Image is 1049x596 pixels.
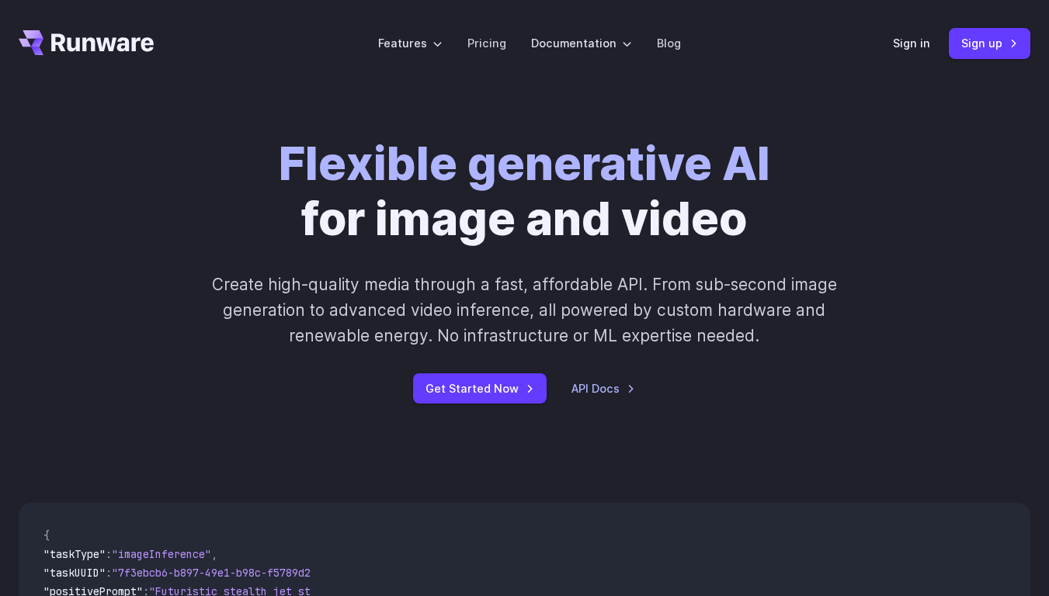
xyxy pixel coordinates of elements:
[106,566,112,580] span: :
[657,34,681,52] a: Blog
[279,137,770,247] h1: for image and video
[43,566,106,580] span: "taskUUID"
[211,547,217,561] span: ,
[467,34,506,52] a: Pricing
[413,373,547,404] a: Get Started Now
[279,136,770,191] strong: Flexible generative AI
[201,272,849,349] p: Create high-quality media through a fast, affordable API. From sub-second image generation to adv...
[43,547,106,561] span: "taskType"
[106,547,112,561] span: :
[43,528,50,542] span: {
[378,34,443,52] label: Features
[571,379,635,397] a: API Docs
[112,547,211,561] span: "imageInference"
[531,34,632,52] label: Documentation
[112,566,348,580] span: "7f3ebcb6-b897-49e1-b98c-f5789d2d40d7"
[893,34,930,52] a: Sign in
[949,28,1030,58] a: Sign up
[19,30,154,55] a: Go to /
